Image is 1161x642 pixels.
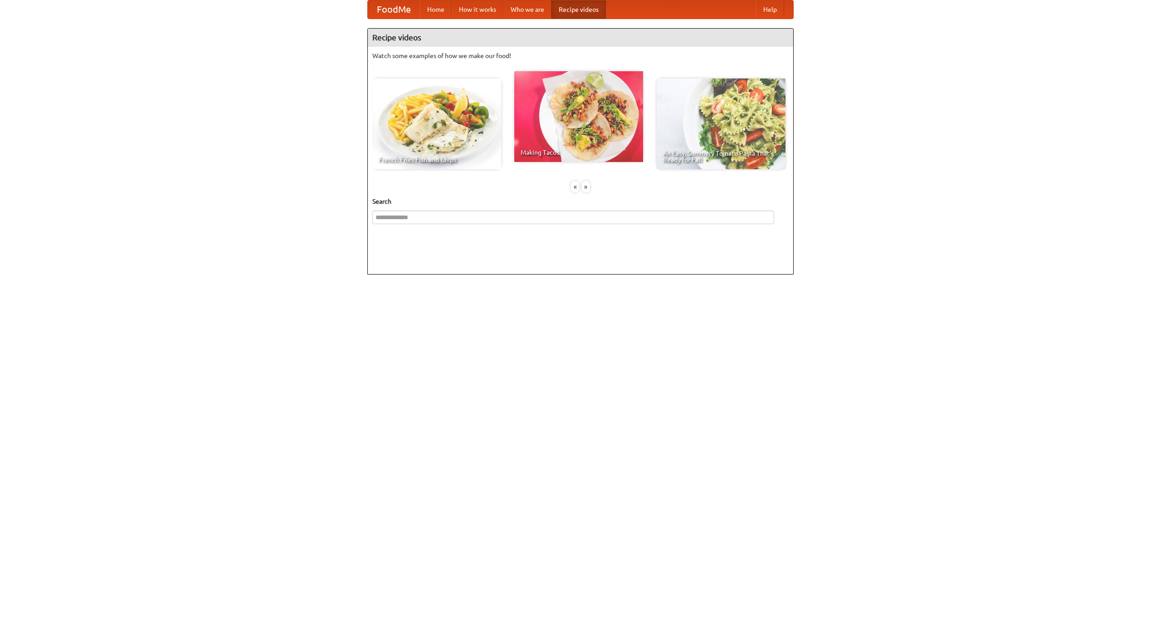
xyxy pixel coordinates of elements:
[571,181,579,192] div: «
[420,0,452,19] a: Home
[551,0,606,19] a: Recipe videos
[372,51,789,60] p: Watch some examples of how we make our food!
[521,149,637,156] span: Making Tacos
[368,0,420,19] a: FoodMe
[372,197,789,206] h5: Search
[372,78,501,169] a: French Fries Fish and Chips
[452,0,503,19] a: How it works
[663,150,779,163] span: An Easy, Summery Tomato Pasta That's Ready for Fall
[503,0,551,19] a: Who we are
[756,0,784,19] a: Help
[582,181,590,192] div: »
[514,71,643,162] a: Making Tacos
[368,29,793,47] h4: Recipe videos
[657,78,785,169] a: An Easy, Summery Tomato Pasta That's Ready for Fall
[379,157,495,163] span: French Fries Fish and Chips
